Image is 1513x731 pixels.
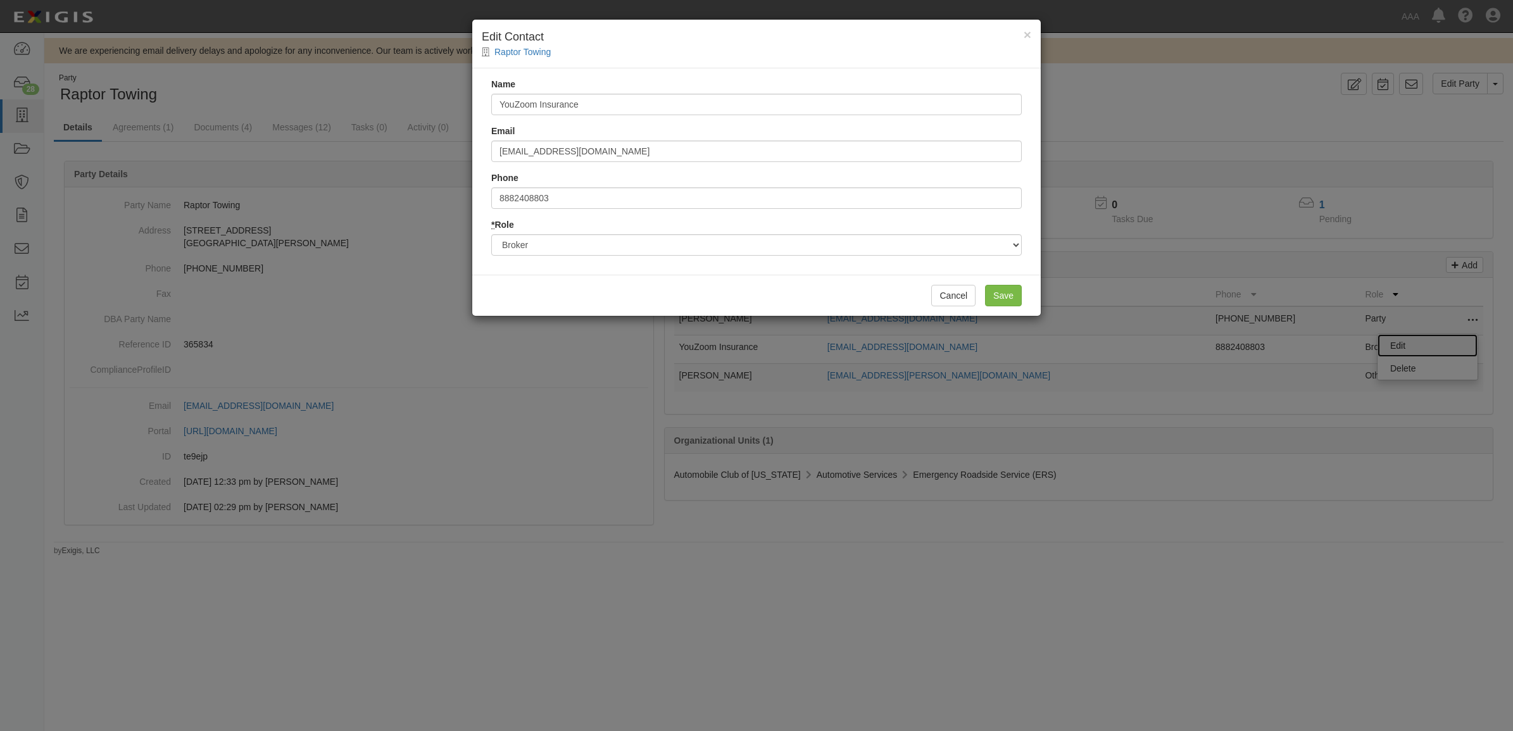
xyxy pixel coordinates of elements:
[931,285,976,306] button: Cancel
[491,172,518,184] label: Phone
[491,220,494,230] abbr: required
[1024,28,1031,41] button: Close
[494,47,551,57] a: Raptor Towing
[491,218,514,231] label: Role
[491,78,515,91] label: Name
[1024,27,1031,42] span: ×
[491,125,515,137] label: Email
[985,285,1022,306] input: Save
[482,29,1031,46] h4: Edit Contact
